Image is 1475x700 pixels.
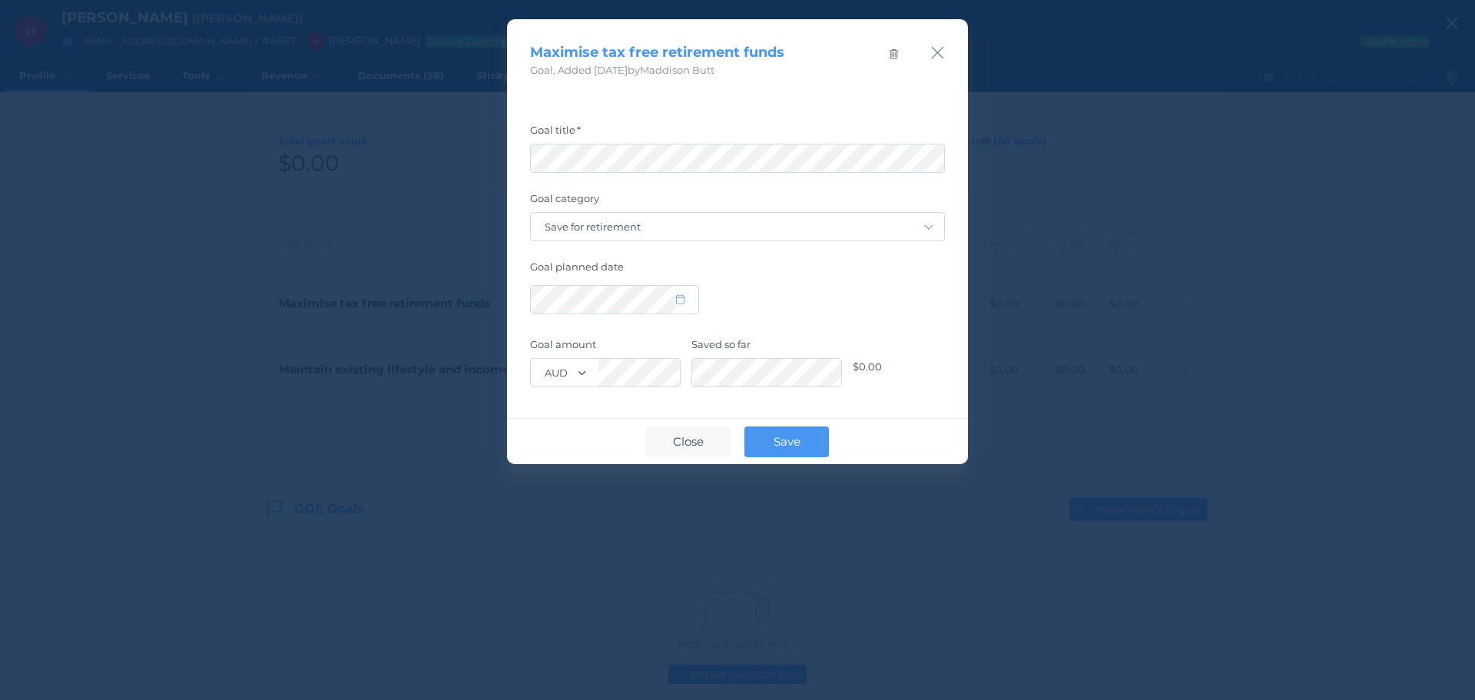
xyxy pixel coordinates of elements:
[744,426,829,457] button: Save
[530,338,681,358] label: Goal amount
[530,260,945,280] label: Goal planned date
[530,44,784,61] span: Maximise tax free retirement funds
[530,124,945,144] label: Goal title
[646,426,731,457] button: Close
[530,64,714,76] span: Goal , Added [DATE] by Maddison Butt
[665,434,711,449] span: Close
[766,434,808,449] span: Save
[530,192,945,212] label: Goal category
[930,42,945,63] button: Close
[691,338,842,358] label: Saved so far
[853,360,882,373] span: $0.00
